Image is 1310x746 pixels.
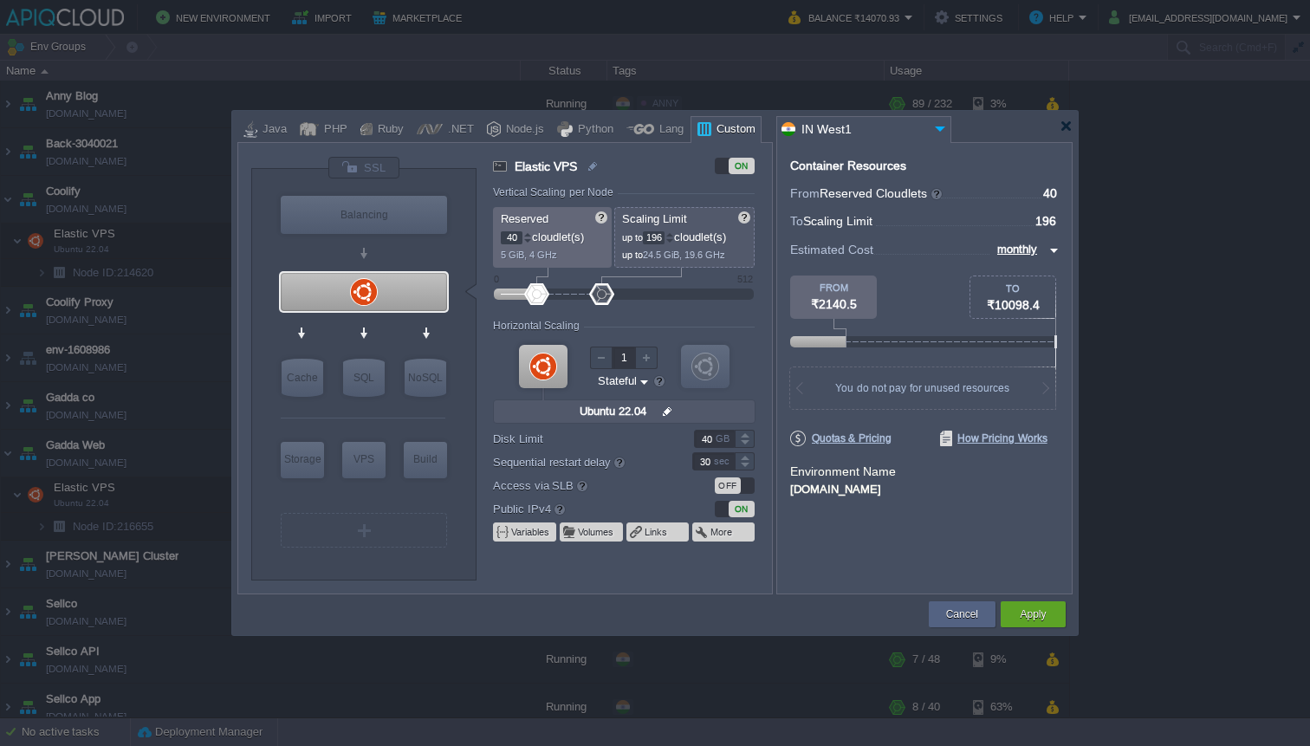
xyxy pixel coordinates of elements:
div: Elastic VPS [342,442,386,478]
div: Ruby [373,117,404,143]
div: Storage Containers [281,442,324,478]
p: cloudlet(s) [622,226,749,244]
div: SQL [343,359,385,397]
div: Storage [281,442,324,477]
label: Access via SLB [493,476,669,495]
span: 196 [1035,214,1056,228]
div: FROM [790,282,877,293]
div: Build Node [404,442,447,478]
p: cloudlet(s) [501,226,606,244]
span: up to [622,232,643,243]
label: Public IPv4 [493,499,669,518]
label: Environment Name [790,464,896,478]
div: Lang [654,117,684,143]
span: Scaling Limit [622,212,687,225]
span: To [790,214,803,228]
div: ON [729,501,755,517]
div: Node.js [501,117,544,143]
span: ₹10098.4 [987,298,1040,312]
button: Apply [1020,606,1046,623]
div: OFF [715,477,741,494]
div: Custom [711,117,756,143]
div: 0 [494,274,499,284]
span: 24.5 GiB, 19.6 GHz [643,250,725,260]
div: 512 [737,274,753,284]
button: Links [645,525,669,539]
div: SQL Databases [343,359,385,397]
span: Reserved Cloudlets [820,186,944,200]
span: From [790,186,820,200]
div: Vertical Scaling per Node [493,186,618,198]
span: 5 GiB, 4 GHz [501,250,557,260]
div: NoSQL Databases [405,359,446,397]
div: Balancing [281,196,447,234]
div: NoSQL [405,359,446,397]
div: Create New Layer [281,513,447,548]
div: Horizontal Scaling [493,320,584,332]
div: Python [573,117,613,143]
span: up to [622,250,643,260]
span: 40 [1043,186,1057,200]
div: [DOMAIN_NAME] [790,480,1059,496]
label: Sequential restart delay [493,452,669,471]
div: Elastic VPS [281,273,447,311]
div: TO [970,283,1055,294]
div: GB [716,431,733,447]
div: Container Resources [790,159,906,172]
span: ₹2140.5 [811,297,857,311]
span: Reserved [501,212,548,225]
div: Cache [282,359,323,397]
label: Disk Limit [493,430,669,448]
div: .NET [443,117,474,143]
div: PHP [319,117,347,143]
div: Load Balancer [281,196,447,234]
div: Build [404,442,447,477]
div: VPS [342,442,386,477]
div: ON [729,158,755,174]
button: Volumes [578,525,615,539]
span: How Pricing Works [940,431,1047,446]
span: Quotas & Pricing [790,431,892,446]
div: Java [257,117,287,143]
button: Cancel [946,606,978,623]
span: Scaling Limit [803,214,872,228]
button: More [710,525,734,539]
button: Variables [511,525,551,539]
div: sec [714,453,733,470]
span: Estimated Cost [790,240,873,259]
